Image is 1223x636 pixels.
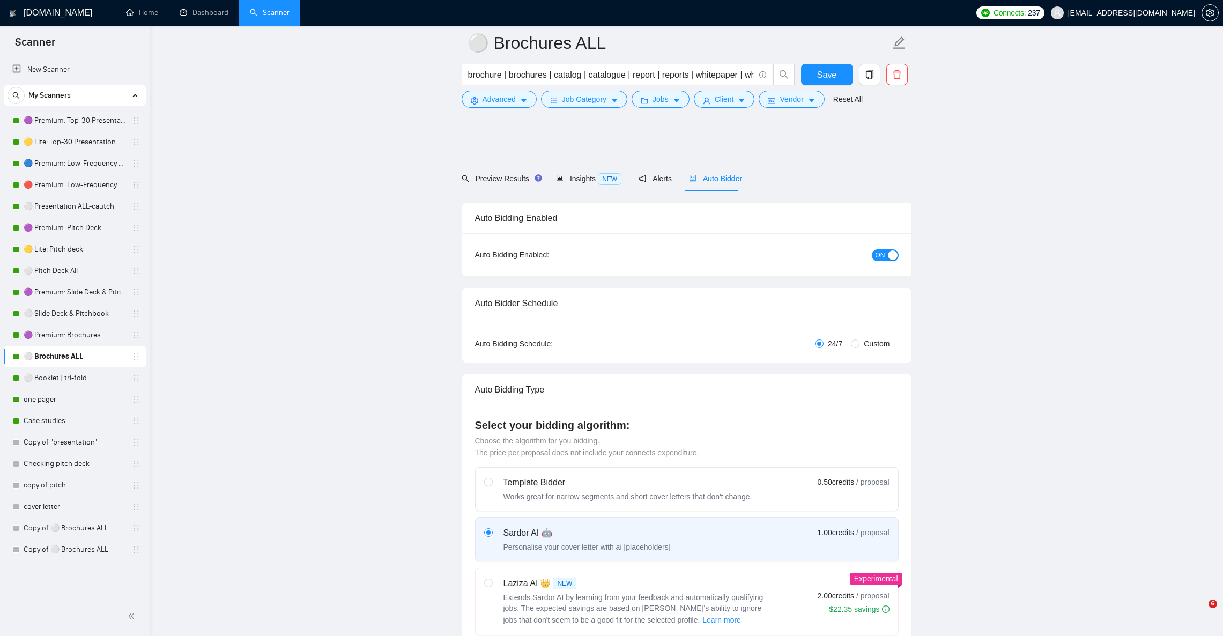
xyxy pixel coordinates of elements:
span: Preview Results [462,174,539,183]
span: NEW [553,578,576,589]
a: 🔵 Premium: Low-Frequency Presentations [24,153,125,174]
iframe: Intercom live chat [1187,600,1212,625]
button: Laziza AI NEWExtends Sardor AI by learning from your feedback and automatically qualifying jobs. ... [702,613,742,626]
a: setting [1202,9,1219,17]
span: setting [1202,9,1218,17]
a: one pager [24,389,125,410]
span: info-circle [759,71,766,78]
span: 24/7 [824,338,847,350]
a: Reset All [833,93,863,105]
a: copy of pitch [24,475,125,496]
span: holder [132,352,140,361]
span: holder [132,245,140,254]
span: delete [887,70,907,79]
div: Laziza AI [503,577,772,590]
div: Auto Bidding Enabled: [475,249,616,261]
span: 6 [1209,600,1217,608]
span: holder [132,309,140,318]
h4: Select your bidding algorithm: [475,418,899,433]
a: Copy of ⚪ Brochures ALL [24,539,125,560]
input: Search Freelance Jobs... [468,68,754,82]
img: logo [9,5,17,22]
span: double-left [128,611,138,622]
span: search [462,175,469,182]
span: caret-down [673,97,680,105]
span: Vendor [780,93,803,105]
div: $22.35 savings [829,604,889,615]
span: Client [715,93,734,105]
span: holder [132,481,140,490]
span: Jobs [653,93,669,105]
a: ⚪ Pitch Deck All [24,260,125,282]
span: holder [132,395,140,404]
span: Learn more [702,614,741,626]
a: 🟣 Premium: Top-30 Presentation Keywords [24,110,125,131]
span: info-circle [882,605,890,613]
div: Sardor AI 🤖 [503,527,671,539]
span: caret-down [520,97,528,105]
span: Extends Sardor AI by learning from your feedback and automatically qualifying jobs. The expected ... [503,593,764,624]
a: 🟡 Lite: Top-30 Presentation Keywords [24,131,125,153]
span: 👑 [540,577,551,590]
span: folder [641,97,648,105]
span: edit [892,36,906,50]
span: setting [471,97,478,105]
span: idcard [768,97,775,105]
span: copy [859,70,880,79]
button: search [8,87,25,104]
button: userClientcaret-down [694,91,755,108]
span: holder [132,438,140,447]
span: / proposal [856,477,889,487]
span: ON [876,249,885,261]
span: caret-down [808,97,816,105]
a: 🟣 Premium: Pitch Deck [24,217,125,239]
span: holder [132,116,140,125]
a: New Scanner [12,59,137,80]
span: 237 [1028,7,1040,19]
span: caret-down [611,97,618,105]
span: My Scanners [28,85,71,106]
button: idcardVendorcaret-down [759,91,824,108]
span: holder [132,288,140,297]
button: search [773,64,795,85]
span: holder [132,417,140,425]
button: delete [886,64,908,85]
div: Personalise your cover letter with ai [placeholders] [503,542,671,552]
a: ⚪ Booklet | tri-fold... [24,367,125,389]
button: settingAdvancedcaret-down [462,91,537,108]
span: holder [132,181,140,189]
button: barsJob Categorycaret-down [541,91,627,108]
button: Save [801,64,853,85]
li: My Scanners [4,85,146,560]
span: holder [132,138,140,146]
span: caret-down [738,97,745,105]
a: cover letter [24,496,125,517]
span: holder [132,331,140,339]
a: 🔴 Premium: Low-Frequency Presentations [24,174,125,196]
span: holder [132,202,140,211]
button: setting [1202,4,1219,21]
span: Save [817,68,836,82]
input: Scanner name... [468,29,890,56]
div: Auto Bidder Schedule [475,288,899,319]
a: Copy of ⚪ Brochures ALL [24,517,125,539]
span: holder [132,524,140,533]
a: ⚪ Brochures ALL [24,346,125,367]
span: 2.00 credits [818,590,854,602]
span: holder [132,159,140,168]
a: 🟡 Lite: Pitch deck [24,239,125,260]
div: Template Bidder [503,476,752,489]
span: / proposal [856,527,889,538]
span: Advanced [483,93,516,105]
span: 1.00 credits [818,527,854,538]
span: search [8,92,24,99]
a: Checking pitch deck [24,453,125,475]
span: holder [132,224,140,232]
a: dashboardDashboard [180,8,228,17]
span: Custom [859,338,894,350]
button: folderJobscaret-down [632,91,690,108]
span: Connects: [994,7,1026,19]
button: copy [859,64,880,85]
a: Case studies [24,410,125,432]
span: holder [132,460,140,468]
